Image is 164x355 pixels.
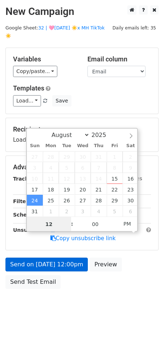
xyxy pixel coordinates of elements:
input: Hour [27,217,71,231]
span: August 14, 2025 [91,173,107,184]
span: August 19, 2025 [59,184,75,195]
strong: Schedule [13,212,39,218]
span: August 28, 2025 [91,195,107,206]
h5: Variables [13,55,77,63]
a: Send Test Email [5,275,61,289]
span: August 3, 2025 [27,162,43,173]
span: September 3, 2025 [75,206,91,217]
span: August 6, 2025 [75,162,91,173]
a: Copy unsubscribe link [50,235,116,242]
input: Minute [73,217,118,231]
label: UTM Codes [114,175,142,182]
span: September 5, 2025 [107,206,123,217]
iframe: Chat Widget [128,320,164,355]
span: Wed [75,144,91,148]
span: August 30, 2025 [123,195,139,206]
span: August 22, 2025 [107,184,123,195]
h5: Email column [87,55,151,63]
span: September 4, 2025 [91,206,107,217]
span: Click to toggle [117,217,137,231]
span: July 27, 2025 [27,151,43,162]
span: August 2, 2025 [123,151,139,162]
span: August 5, 2025 [59,162,75,173]
span: August 1, 2025 [107,151,123,162]
span: August 16, 2025 [123,173,139,184]
span: August 27, 2025 [75,195,91,206]
span: August 4, 2025 [43,162,59,173]
span: September 1, 2025 [43,206,59,217]
span: August 12, 2025 [59,173,75,184]
input: Year [90,132,116,138]
a: Daily emails left: 35 [110,25,159,31]
h5: Advanced [13,163,151,171]
small: Google Sheet: [5,25,104,39]
span: August 18, 2025 [43,184,59,195]
span: September 2, 2025 [59,206,75,217]
span: Tue [59,144,75,148]
button: Save [52,95,71,106]
span: August 21, 2025 [91,184,107,195]
strong: Unsubscribe [13,227,49,233]
div: Loading... [13,125,151,144]
a: Preview [90,258,122,271]
span: August 11, 2025 [43,173,59,184]
span: August 31, 2025 [27,206,43,217]
strong: Tracking [13,176,37,182]
span: August 17, 2025 [27,184,43,195]
span: Sun [27,144,43,148]
span: August 7, 2025 [91,162,107,173]
span: August 20, 2025 [75,184,91,195]
h2: New Campaign [5,5,159,18]
span: September 6, 2025 [123,206,139,217]
strong: Filters [13,198,32,204]
span: July 29, 2025 [59,151,75,162]
span: Sat [123,144,139,148]
span: Daily emails left: 35 [110,24,159,32]
span: August 26, 2025 [59,195,75,206]
span: Fri [107,144,123,148]
span: July 28, 2025 [43,151,59,162]
span: August 29, 2025 [107,195,123,206]
span: August 13, 2025 [75,173,91,184]
span: August 23, 2025 [123,184,139,195]
a: 32 | 🩷[DATE] ☀️x MH TikTok☀️ [5,25,104,39]
span: August 25, 2025 [43,195,59,206]
a: Send on [DATE] 12:00pm [5,258,88,271]
span: August 9, 2025 [123,162,139,173]
span: July 30, 2025 [75,151,91,162]
span: August 15, 2025 [107,173,123,184]
span: Thu [91,144,107,148]
a: Templates [13,84,44,92]
span: August 8, 2025 [107,162,123,173]
span: Mon [43,144,59,148]
span: August 24, 2025 [27,195,43,206]
h5: Recipients [13,125,151,133]
a: Load... [13,95,41,106]
span: August 10, 2025 [27,173,43,184]
a: Copy/paste... [13,66,57,77]
span: July 31, 2025 [91,151,107,162]
span: : [71,217,73,231]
